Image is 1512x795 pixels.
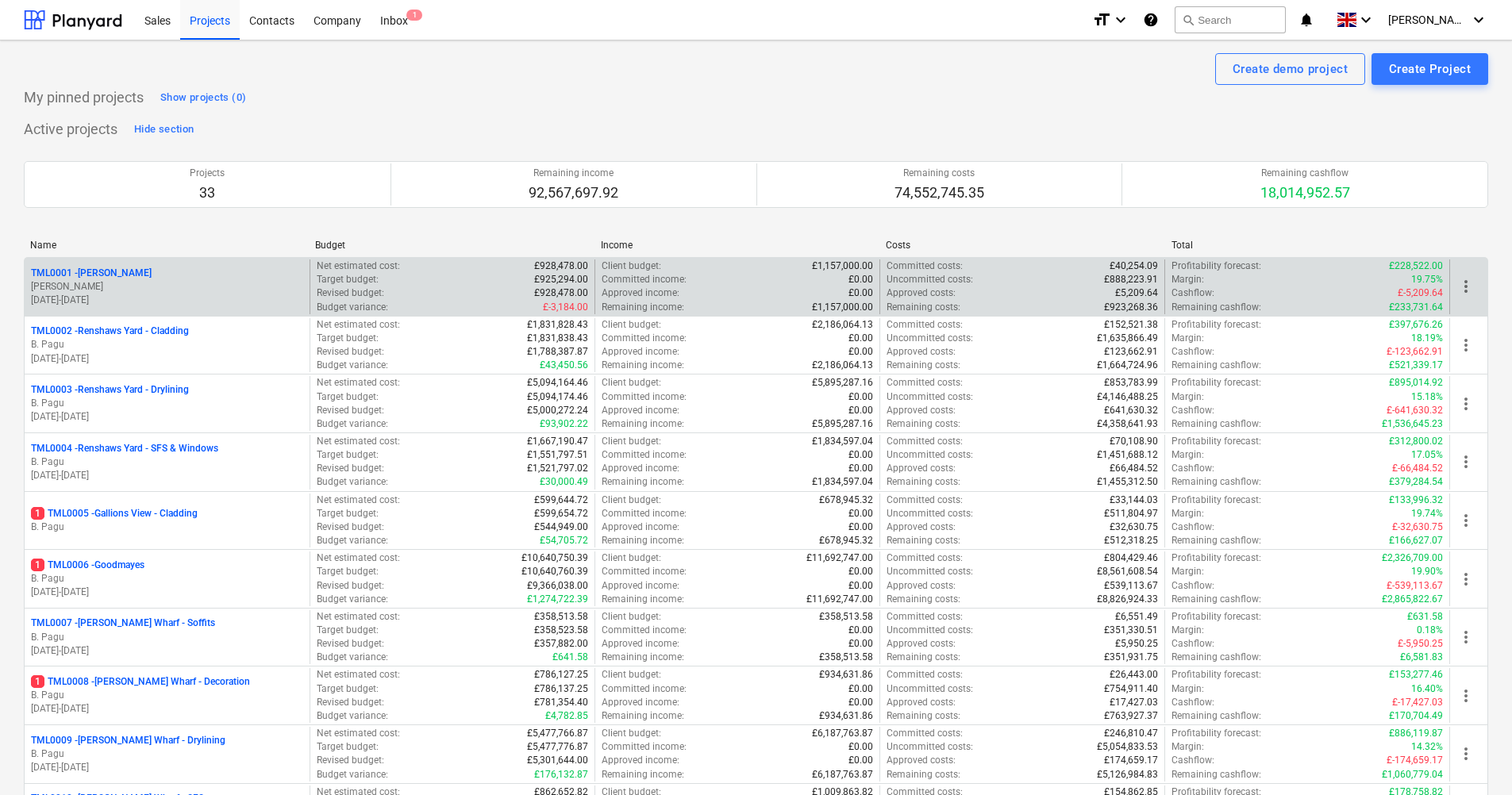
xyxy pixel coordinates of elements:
p: Remaining costs : [887,534,960,547]
p: Net estimated cost : [317,259,400,273]
i: format_size [1092,10,1111,29]
p: £-123,662.91 [1387,345,1443,359]
p: Net estimated cost : [317,494,400,507]
p: Budget variance : [317,417,388,431]
p: Margin : [1172,332,1204,345]
span: 1 [406,10,422,21]
p: [DATE] - [DATE] [31,586,303,599]
p: Uncommitted costs : [887,448,973,462]
span: more_vert [1456,394,1475,413]
button: Show projects (0) [156,85,250,110]
div: 1TML0005 -Gallions View - CladdingB. Pagu [31,507,303,534]
p: Revised budget : [317,462,384,475]
p: £1,834,597.04 [812,435,873,448]
p: [DATE] - [DATE] [31,761,303,774]
p: Approved costs : [887,404,956,417]
p: £379,284.54 [1389,475,1443,489]
p: £1,521,797.02 [527,462,588,475]
p: TML0005 - Gallions View - Cladding [31,507,198,520]
p: £358,523.58 [534,624,588,637]
p: B. Pagu [31,747,303,761]
p: £152,521.38 [1104,318,1158,332]
p: £678,945.32 [819,534,873,547]
button: Search [1175,6,1286,33]
p: £5,094,164.46 [527,376,588,390]
p: Committed costs : [887,551,963,565]
p: £0.00 [848,579,873,593]
span: more_vert [1456,686,1475,705]
p: Revised budget : [317,637,384,651]
p: £8,826,924.33 [1097,593,1158,606]
p: £1,831,828.43 [527,318,588,332]
p: Approved income : [602,579,679,593]
div: TML0009 -[PERSON_NAME] Wharf - DryliningB. Pagu[DATE]-[DATE] [31,734,303,774]
p: £357,882.00 [534,637,588,651]
p: 19.75% [1411,273,1443,286]
div: Income [601,240,873,251]
p: £5,895,287.16 [812,417,873,431]
p: £93,902.22 [540,417,588,431]
p: £1,664,724.96 [1097,359,1158,372]
div: Hide section [134,121,194,139]
p: Budget variance : [317,301,388,314]
p: £32,630.75 [1110,520,1158,534]
p: £0.00 [848,624,873,637]
p: Approved costs : [887,637,956,651]
p: £641,630.32 [1104,404,1158,417]
div: Name [30,240,302,251]
p: £40,254.09 [1110,259,1158,273]
p: Uncommitted costs : [887,507,973,520]
p: £0.00 [848,286,873,300]
iframe: Chat Widget [1433,719,1512,795]
div: 1TML0008 -[PERSON_NAME] Wharf - DecorationB. Pagu[DATE]-[DATE] [31,675,303,716]
p: Cashflow : [1172,404,1214,417]
p: 19.90% [1411,565,1443,578]
span: 1 [31,507,44,520]
p: £312,800.02 [1389,435,1443,448]
p: £0.00 [848,404,873,417]
p: £70,108.90 [1110,435,1158,448]
p: £678,945.32 [819,494,873,507]
p: £631.58 [1407,610,1443,624]
p: £0.00 [848,507,873,520]
p: Approved income : [602,345,679,359]
p: Approved costs : [887,520,956,534]
p: £2,865,822.67 [1382,593,1443,606]
p: Approved income : [602,404,679,417]
p: £0.00 [848,345,873,359]
p: Revised budget : [317,345,384,359]
p: B. Pagu [31,631,303,644]
p: Remaining costs : [887,593,960,606]
p: £228,522.00 [1389,259,1443,273]
p: Budget variance : [317,475,388,489]
p: £30,000.49 [540,475,588,489]
p: £4,358,641.93 [1097,417,1158,431]
p: Remaining income : [602,301,684,314]
div: TML0002 -Renshaws Yard - CladdingB. Pagu[DATE]-[DATE] [31,325,303,365]
p: Approved costs : [887,345,956,359]
p: £928,478.00 [534,259,588,273]
p: £1,536,645.23 [1382,417,1443,431]
p: £511,804.97 [1104,507,1158,520]
span: 1 [31,559,44,571]
p: B. Pagu [31,397,303,410]
p: Client budget : [602,376,661,390]
p: £512,318.25 [1104,534,1158,547]
p: £0.00 [848,390,873,404]
p: Remaining income : [602,534,684,547]
p: Remaining cashflow : [1172,534,1261,547]
p: £1,455,312.50 [1097,475,1158,489]
p: £133,996.32 [1389,494,1443,507]
p: Target budget : [317,565,379,578]
p: Target budget : [317,332,379,345]
p: Client budget : [602,610,661,624]
p: £233,731.64 [1389,301,1443,314]
p: Remaining cashflow [1260,167,1350,180]
p: Committed costs : [887,494,963,507]
p: £-32,630.75 [1392,520,1443,534]
span: more_vert [1456,336,1475,355]
div: Budget [315,240,587,251]
p: £539,113.67 [1104,579,1158,593]
p: £10,640,750.39 [521,551,588,565]
p: Remaining income [529,167,618,180]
